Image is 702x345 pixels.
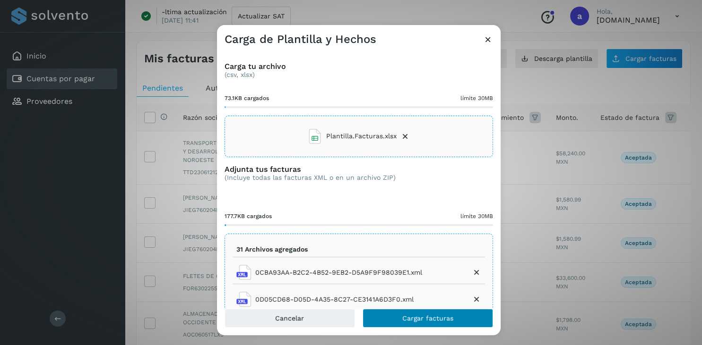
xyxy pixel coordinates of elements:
[225,94,269,102] span: 73.1KB cargados
[275,315,304,321] span: Cancelar
[225,165,396,174] h3: Adjunta tus facturas
[236,245,308,253] p: 31 Archivos agregados
[460,94,493,102] span: límite 30MB
[363,309,493,328] button: Cargar facturas
[225,71,493,79] p: (csv, xlsx)
[326,131,397,141] span: Plantilla.Facturas.xlsx
[225,309,355,328] button: Cancelar
[225,33,376,46] h3: Carga de Plantilla y Hechos
[460,212,493,220] span: límite 30MB
[255,268,422,278] span: 0CBA93AA-B2C2-4B52-9EB2-D5A9F9F98039E1.xml
[402,315,453,321] span: Cargar facturas
[225,212,272,220] span: 177.7KB cargados
[255,295,414,304] span: 0D05CD68-D05D-4A35-8C27-CE3141A6D3F0.xml
[225,174,396,182] p: (Incluye todas las facturas XML o en un archivo ZIP)
[225,62,493,71] h3: Carga tu archivo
